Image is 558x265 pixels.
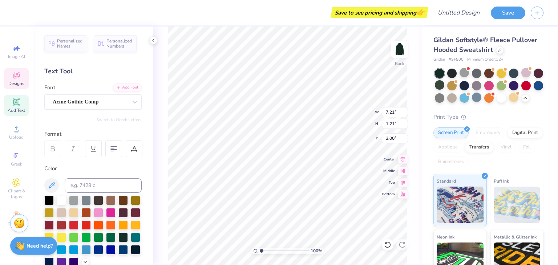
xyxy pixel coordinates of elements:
[392,42,407,57] img: Back
[437,177,456,185] span: Standard
[106,38,132,49] span: Personalized Numbers
[382,168,395,174] span: Middle
[491,7,525,19] button: Save
[311,248,322,254] span: 100 %
[44,164,142,173] div: Color
[395,60,404,67] div: Back
[8,221,25,227] span: Decorate
[433,113,543,121] div: Print Type
[9,134,24,140] span: Upload
[27,242,53,249] strong: Need help?
[433,156,469,167] div: Rhinestones
[382,180,395,185] span: Top
[433,57,445,63] span: Gildan
[433,127,469,138] div: Screen Print
[4,188,29,200] span: Clipart & logos
[113,83,142,92] div: Add Font
[332,7,426,18] div: Save to see pricing and shipping
[433,142,462,153] div: Applique
[518,142,535,153] div: Foil
[44,130,142,138] div: Format
[508,127,543,138] div: Digital Print
[11,161,22,167] span: Greek
[57,38,83,49] span: Personalized Names
[8,107,25,113] span: Add Text
[65,178,142,193] input: e.g. 7428 c
[437,187,484,223] img: Standard
[44,83,55,92] label: Font
[494,187,541,223] img: Puff Ink
[437,233,454,241] span: Neon Ink
[496,142,516,153] div: Vinyl
[44,66,142,76] div: Text Tool
[433,36,537,54] span: Gildan Softstyle® Fleece Pullover Hooded Sweatshirt
[8,54,25,60] span: Image AI
[432,5,485,20] input: Untitled Design
[8,81,24,86] span: Designs
[382,157,395,162] span: Center
[96,117,142,123] button: Switch to Greek Letters
[449,57,464,63] span: # SF500
[465,142,494,153] div: Transfers
[416,8,424,17] span: 👉
[467,57,504,63] span: Minimum Order: 12 +
[494,177,509,185] span: Puff Ink
[494,233,537,241] span: Metallic & Glitter Ink
[471,127,505,138] div: Embroidery
[382,192,395,197] span: Bottom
